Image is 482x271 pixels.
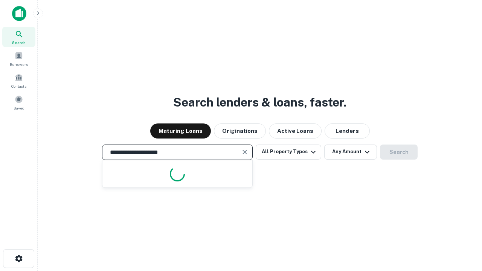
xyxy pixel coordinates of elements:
[324,145,377,160] button: Any Amount
[14,105,24,111] span: Saved
[2,70,35,91] a: Contacts
[269,123,322,139] button: Active Loans
[11,83,26,89] span: Contacts
[325,123,370,139] button: Lenders
[214,123,266,139] button: Originations
[12,6,26,21] img: capitalize-icon.png
[2,27,35,47] a: Search
[444,211,482,247] iframe: Chat Widget
[150,123,211,139] button: Maturing Loans
[12,40,26,46] span: Search
[10,61,28,67] span: Borrowers
[239,147,250,157] button: Clear
[173,93,346,111] h3: Search lenders & loans, faster.
[256,145,321,160] button: All Property Types
[2,49,35,69] a: Borrowers
[2,92,35,113] a: Saved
